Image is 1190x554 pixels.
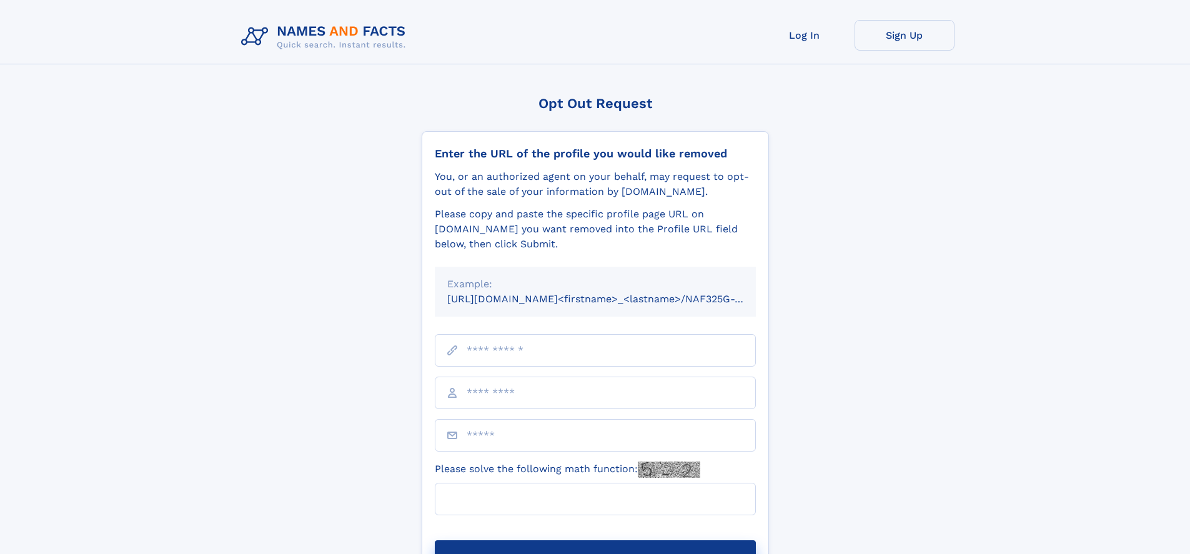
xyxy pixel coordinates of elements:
[447,277,743,292] div: Example:
[422,96,769,111] div: Opt Out Request
[435,147,756,161] div: Enter the URL of the profile you would like removed
[435,207,756,252] div: Please copy and paste the specific profile page URL on [DOMAIN_NAME] you want removed into the Pr...
[435,169,756,199] div: You, or an authorized agent on your behalf, may request to opt-out of the sale of your informatio...
[447,293,780,305] small: [URL][DOMAIN_NAME]<firstname>_<lastname>/NAF325G-xxxxxxxx
[755,20,855,51] a: Log In
[435,462,700,478] label: Please solve the following math function:
[236,20,416,54] img: Logo Names and Facts
[855,20,954,51] a: Sign Up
